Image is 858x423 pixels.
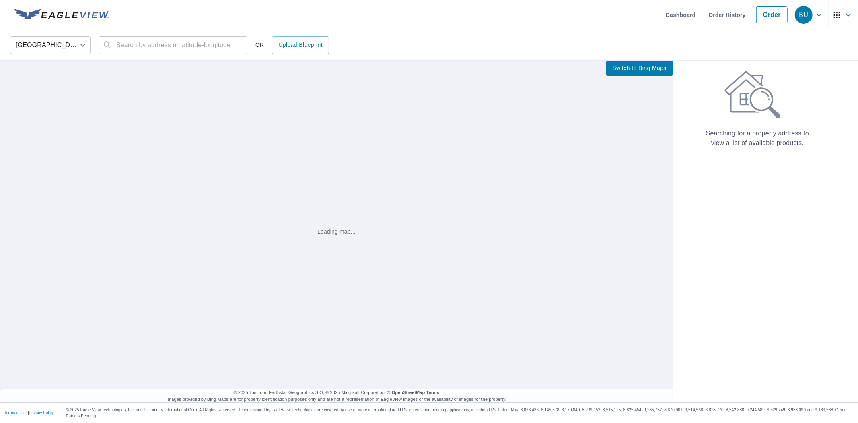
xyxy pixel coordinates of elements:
[4,411,28,415] a: Terms of Use
[795,6,813,24] div: BU
[4,411,54,415] p: |
[756,6,788,23] a: Order
[66,407,854,419] p: © 2025 Eagle View Technologies, Inc. and Pictometry International Corp. All Rights Reserved. Repo...
[116,34,231,56] input: Search by address or latitude-longitude
[272,36,329,54] a: Upload Blueprint
[317,228,356,236] div: Loading map...
[606,61,673,76] button: Switch to Bing Maps
[392,390,425,395] a: OpenStreetMap
[29,411,54,415] a: Privacy Policy
[14,9,109,21] img: EV Logo
[255,36,329,54] div: OR
[234,389,440,396] span: © 2025 TomTom, Earthstar Geographics SIO, © 2025 Microsoft Corporation, ©
[10,34,91,56] div: [GEOGRAPHIC_DATA]
[278,40,323,50] span: Upload Blueprint
[426,390,440,395] a: Terms
[613,63,667,73] span: Switch to Bing Maps
[704,129,811,148] p: Searching for a property address to view a list of available products.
